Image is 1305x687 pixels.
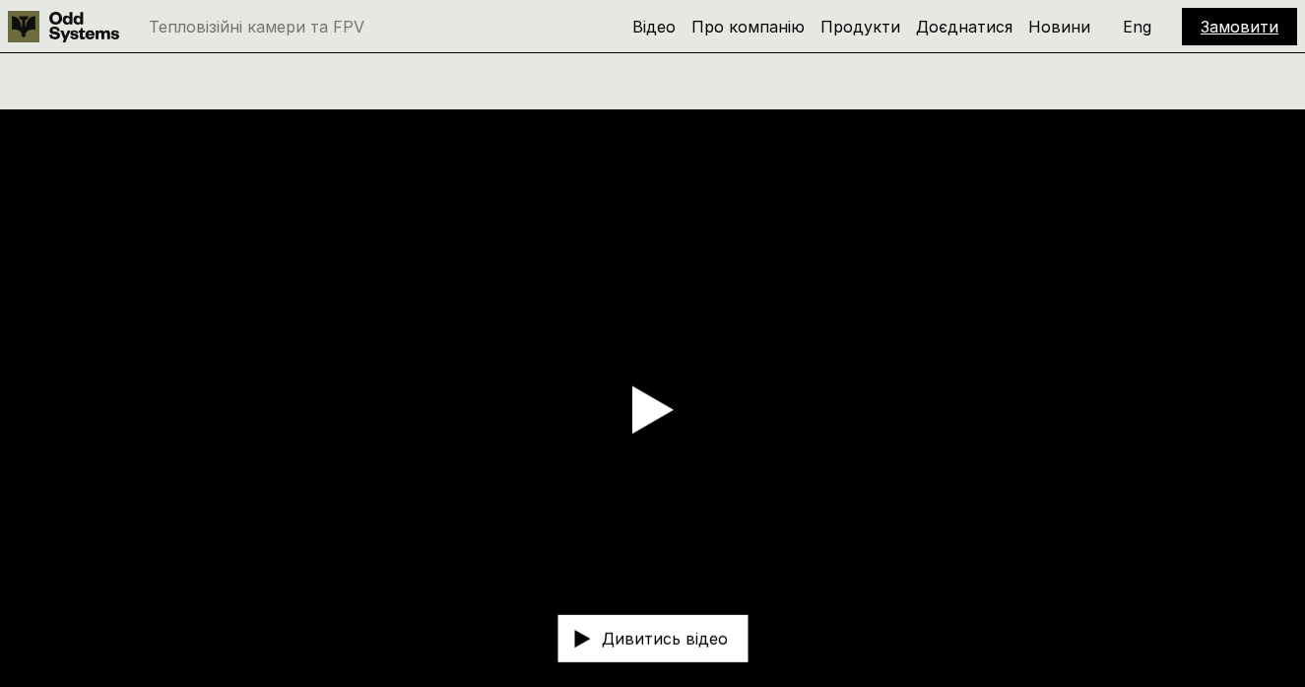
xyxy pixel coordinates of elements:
[602,631,728,647] p: Дивитись відео
[632,17,676,36] a: Відео
[149,19,364,34] p: Тепловізійні камери та FPV
[820,17,900,36] a: Продукти
[916,17,1012,36] a: Доєднатися
[1201,17,1278,36] a: Замовити
[691,17,805,36] a: Про компанію
[1028,17,1090,36] a: Новини
[1123,19,1151,34] p: Eng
